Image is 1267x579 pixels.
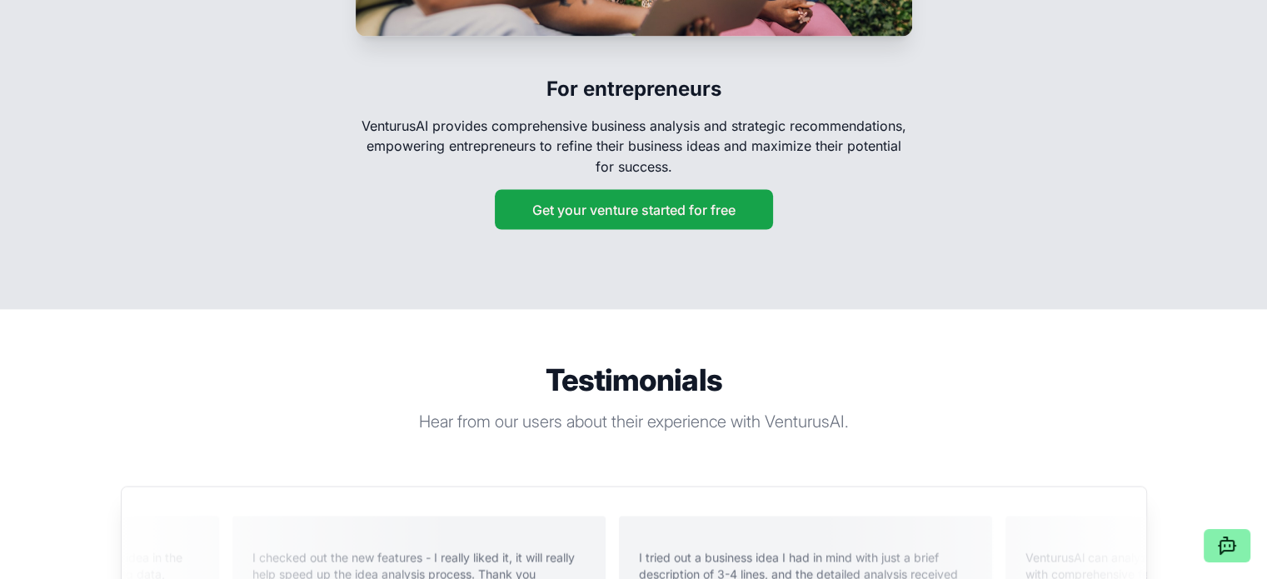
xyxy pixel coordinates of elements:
p: Hear from our users about their experience with VenturusAI. [314,409,954,432]
h2: Testimonials [314,362,954,396]
button: Get your venture started for free [495,189,773,229]
p: VenturusAI provides comprehensive business analysis and strategic recommendations, empowering ent... [356,116,912,176]
h3: For entrepreneurs [356,62,912,116]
